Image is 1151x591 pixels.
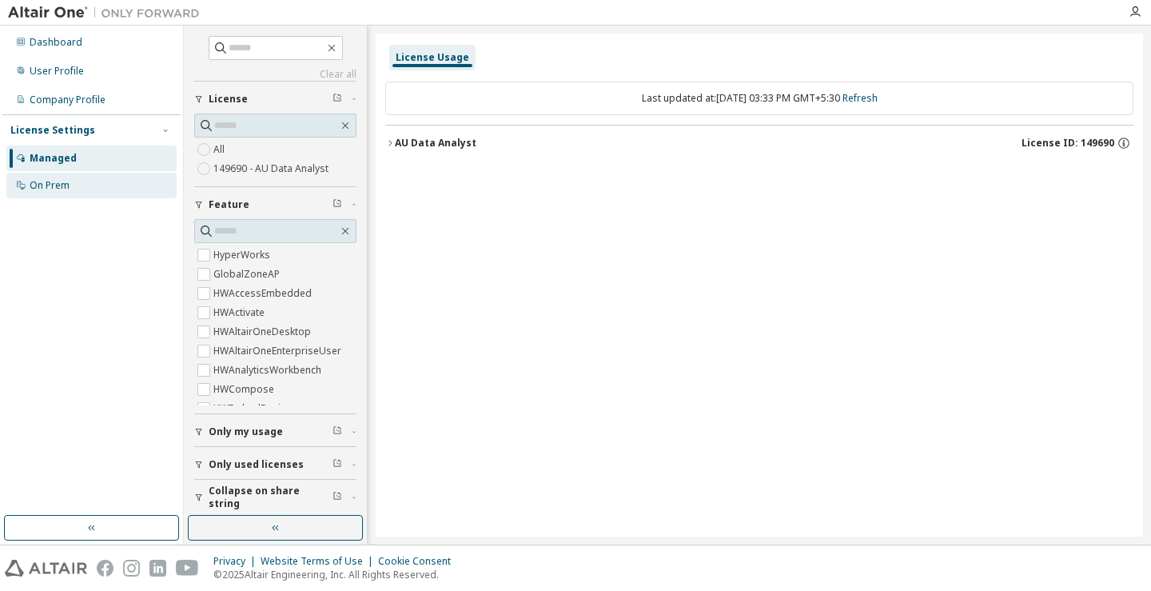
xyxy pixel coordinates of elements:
[213,265,283,284] label: GlobalZoneAP
[30,152,77,165] div: Managed
[209,93,248,106] span: License
[213,246,273,265] label: HyperWorks
[213,303,268,322] label: HWActivate
[30,94,106,106] div: Company Profile
[30,36,82,49] div: Dashboard
[5,560,87,577] img: altair_logo.svg
[213,568,460,581] p: © 2025 Altair Engineering, Inc. All Rights Reserved.
[194,187,356,222] button: Feature
[30,179,70,192] div: On Prem
[213,284,315,303] label: HWAccessEmbedded
[209,425,283,438] span: Only my usage
[333,491,342,504] span: Clear filter
[209,485,333,510] span: Collapse on share string
[213,380,277,399] label: HWCompose
[385,126,1133,161] button: AU Data AnalystLicense ID: 149690
[1022,137,1114,150] span: License ID: 149690
[97,560,114,577] img: facebook.svg
[30,65,84,78] div: User Profile
[213,159,332,178] label: 149690 - AU Data Analyst
[333,198,342,211] span: Clear filter
[395,137,476,150] div: AU Data Analyst
[261,555,378,568] div: Website Terms of Use
[194,414,356,449] button: Only my usage
[209,458,304,471] span: Only used licenses
[123,560,140,577] img: instagram.svg
[8,5,208,21] img: Altair One
[213,555,261,568] div: Privacy
[385,82,1133,115] div: Last updated at: [DATE] 03:33 PM GMT+5:30
[10,124,95,137] div: License Settings
[213,361,325,380] label: HWAnalyticsWorkbench
[396,51,469,64] div: License Usage
[149,560,166,577] img: linkedin.svg
[333,93,342,106] span: Clear filter
[194,82,356,117] button: License
[213,399,289,418] label: HWEmbedBasic
[194,68,356,81] a: Clear all
[213,140,228,159] label: All
[176,560,199,577] img: youtube.svg
[333,425,342,438] span: Clear filter
[378,555,460,568] div: Cookie Consent
[842,91,878,105] a: Refresh
[194,480,356,515] button: Collapse on share string
[194,447,356,482] button: Only used licenses
[209,198,249,211] span: Feature
[333,458,342,471] span: Clear filter
[213,322,314,341] label: HWAltairOneDesktop
[213,341,345,361] label: HWAltairOneEnterpriseUser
